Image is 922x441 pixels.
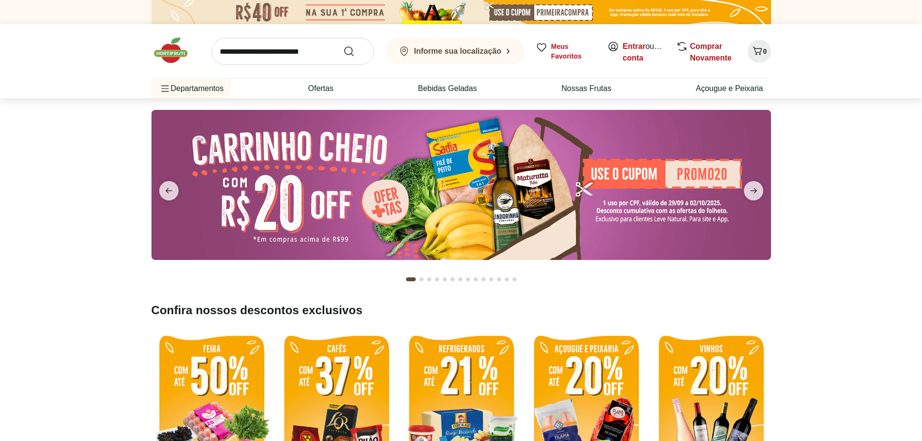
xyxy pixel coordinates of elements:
[151,303,771,318] h2: Confira nossos descontos exclusivos
[151,36,200,65] img: Hortifruti
[623,42,646,50] a: Entrar
[464,268,472,291] button: Go to page 8 from fs-carousel
[495,268,503,291] button: Go to page 12 from fs-carousel
[159,77,171,100] button: Menu
[151,110,771,260] img: cupom
[536,42,596,61] a: Meus Favoritos
[343,46,366,57] button: Submit Search
[748,40,771,63] button: Carrinho
[212,38,374,65] input: search
[151,181,186,200] button: previous
[308,83,333,94] a: Ofertas
[690,42,732,62] a: Comprar Novamente
[763,47,767,55] span: 0
[472,268,480,291] button: Go to page 9 from fs-carousel
[480,268,487,291] button: Go to page 10 from fs-carousel
[441,268,449,291] button: Go to page 5 from fs-carousel
[487,268,495,291] button: Go to page 11 from fs-carousel
[623,41,666,64] span: ou
[433,268,441,291] button: Go to page 4 from fs-carousel
[449,268,456,291] button: Go to page 6 from fs-carousel
[404,268,418,291] button: Current page from fs-carousel
[551,42,596,61] span: Meus Favoritos
[511,268,518,291] button: Go to page 14 from fs-carousel
[456,268,464,291] button: Go to page 7 from fs-carousel
[736,181,771,200] button: next
[159,77,224,100] span: Departamentos
[418,83,477,94] a: Bebidas Geladas
[425,268,433,291] button: Go to page 3 from fs-carousel
[561,83,611,94] a: Nossas Frutas
[503,268,511,291] button: Go to page 13 from fs-carousel
[696,83,763,94] a: Açougue e Peixaria
[414,47,501,55] b: Informe sua localização
[418,268,425,291] button: Go to page 2 from fs-carousel
[386,38,524,65] button: Informe sua localização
